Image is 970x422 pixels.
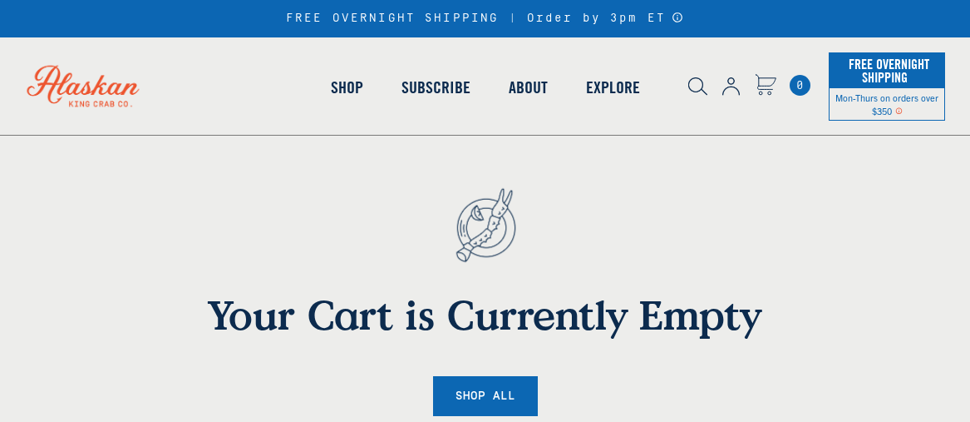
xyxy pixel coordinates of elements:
[790,75,810,96] a: Cart
[672,12,684,23] a: Announcement Bar Modal
[312,40,382,135] a: Shop
[790,75,810,96] span: 0
[567,40,659,135] a: Explore
[835,92,938,117] span: Mon-Thurs on orders over $350
[433,376,538,417] a: Shop All
[490,40,567,135] a: About
[286,12,684,26] div: FREE OVERNIGHT SHIPPING | Order by 3pm ET
[844,52,929,90] span: Free Overnight Shipping
[722,77,740,96] img: account
[688,77,707,96] img: search
[429,160,542,290] img: empty cart - anchor
[895,105,903,117] span: Shipping Notice Icon
[8,47,158,125] img: Alaskan King Crab Co. logo
[755,74,776,98] a: Cart
[99,290,872,339] h1: Your Cart is Currently Empty
[382,40,490,135] a: Subscribe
